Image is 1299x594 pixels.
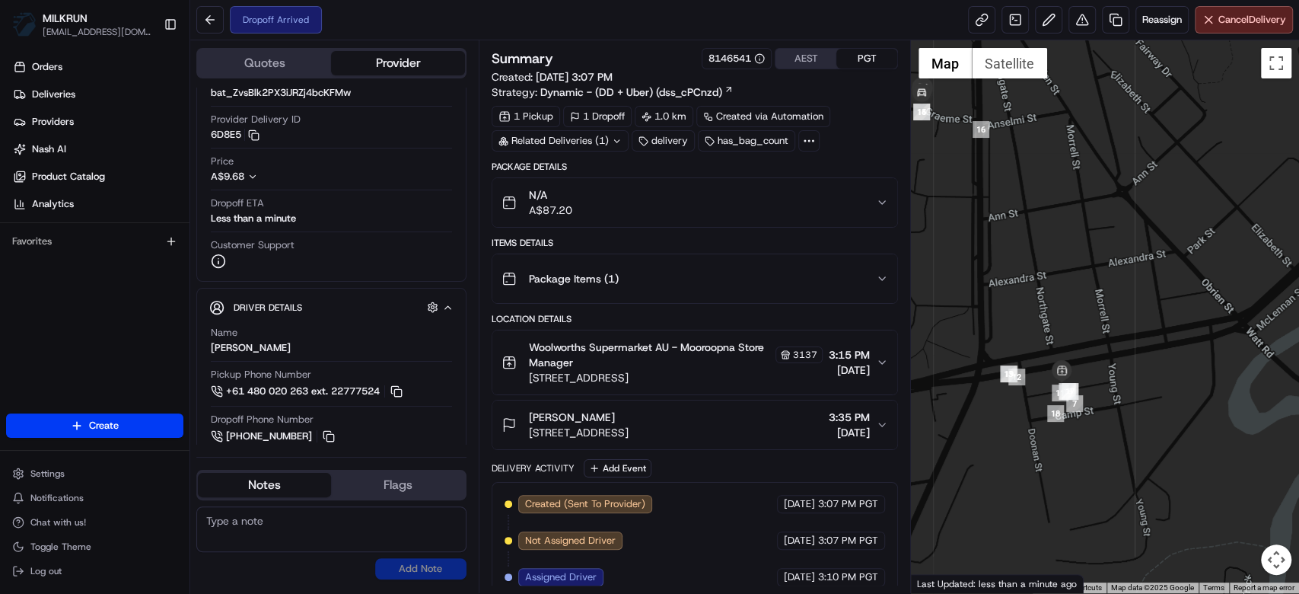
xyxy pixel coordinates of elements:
[30,565,62,577] span: Log out
[919,48,972,78] button: Show street map
[784,570,815,584] span: [DATE]
[6,137,189,161] a: Nash AI
[226,385,380,398] span: +61 480 020 263 ext. 22777524
[525,534,616,548] span: Not Assigned Driver
[211,368,311,382] span: Pickup Phone Number
[793,349,817,361] span: 3137
[529,410,615,425] span: [PERSON_NAME]
[1261,48,1291,78] button: Toggle fullscreen view
[211,428,337,445] a: [PHONE_NUMBER]
[829,347,870,362] span: 3:15 PM
[492,106,560,127] div: 1 Pickup
[43,26,151,38] button: [EMAIL_ADDRESS][DOMAIN_NAME]
[1142,13,1182,27] span: Reassign
[784,497,815,511] span: [DATE]
[234,302,302,314] span: Driver Details
[1047,405,1064,422] div: 18
[32,115,74,129] span: Providers
[1001,366,1017,382] div: 19
[492,401,897,449] button: [PERSON_NAME][STREET_ADDRESS]3:35 PM[DATE]
[1052,385,1068,401] div: 11
[331,473,464,497] button: Flags
[12,12,37,37] img: MILKRUN
[30,541,91,553] span: Toggle Theme
[775,49,836,69] button: AEST
[818,534,878,548] span: 3:07 PM PGT
[32,60,62,74] span: Orders
[226,430,312,443] span: [PHONE_NUMBER]
[198,473,331,497] button: Notes
[6,229,183,254] div: Favorites
[6,463,183,484] button: Settings
[492,85,734,100] div: Strategy:
[911,574,1084,593] div: Last Updated: less than a minute ago
[563,106,632,127] div: 1 Dropoff
[492,254,897,303] button: Package Items (1)
[529,340,772,370] span: Woolworths Supermarket AU - Mooroopna Store Manager
[492,313,898,325] div: Location Details
[198,51,331,75] button: Quotes
[6,536,183,557] button: Toggle Theme
[972,48,1047,78] button: Show satellite imagery
[1059,383,1076,400] div: 10
[6,110,189,134] a: Providers
[211,170,244,183] span: A$9.68
[6,487,183,509] button: Notifications
[6,512,183,533] button: Chat with us!
[492,237,898,249] div: Items Details
[6,6,158,43] button: MILKRUNMILKRUN[EMAIL_ADDRESS][DOMAIN_NAME]
[529,203,572,218] span: A$87.20
[211,383,405,400] a: +61 480 020 263 ext. 22777524
[1066,395,1083,412] div: 7
[1135,6,1189,34] button: Reassign
[30,468,65,480] span: Settings
[915,573,965,593] img: Google
[211,170,345,184] button: A$9.68
[525,497,645,511] span: Created (Sent To Provider)
[30,516,86,529] span: Chat with us!
[6,82,189,107] a: Deliveries
[492,69,613,85] span: Created:
[211,341,291,355] div: [PERSON_NAME]
[43,11,88,26] button: MILKRUN
[973,121,989,138] div: 16
[89,419,119,433] span: Create
[6,164,189,189] a: Product Catalog
[525,570,597,584] span: Assigned Driver
[584,459,651,477] button: Add Event
[331,51,464,75] button: Provider
[529,370,823,385] span: [STREET_ADDRESS]
[32,197,74,211] span: Analytics
[492,178,897,227] button: N/AA$87.20
[829,425,870,440] span: [DATE]
[536,70,613,84] span: [DATE] 3:07 PM
[635,106,693,127] div: 1.0 km
[529,271,619,286] span: Package Items ( 1 )
[211,86,351,100] span: bat_ZvsBlk2PX3iJRZj4bcKFMw
[698,130,795,152] div: has_bag_count
[6,192,189,216] a: Analytics
[492,331,897,394] button: Woolworths Supermarket AU - Mooroopna Store Manager3137[STREET_ADDRESS]3:15 PM[DATE]
[32,142,66,156] span: Nash AI
[696,106,830,127] div: Created via Automation
[540,85,722,100] span: Dynamic - (DD + Uber) (dss_cPCnzd)
[211,413,314,426] span: Dropoff Phone Number
[1218,13,1286,27] span: Cancel Delivery
[492,52,553,65] h3: Summary
[708,52,765,65] button: 8146541
[540,85,734,100] a: Dynamic - (DD + Uber) (dss_cPCnzd)
[913,104,930,120] div: 15
[1203,583,1224,592] a: Terms (opens in new tab)
[492,161,898,173] div: Package Details
[1062,383,1078,400] div: 17
[632,130,695,152] div: delivery
[1111,583,1194,592] span: Map data ©2025 Google
[211,212,296,225] div: Less than a minute
[211,155,234,168] span: Price
[1195,6,1293,34] button: CancelDelivery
